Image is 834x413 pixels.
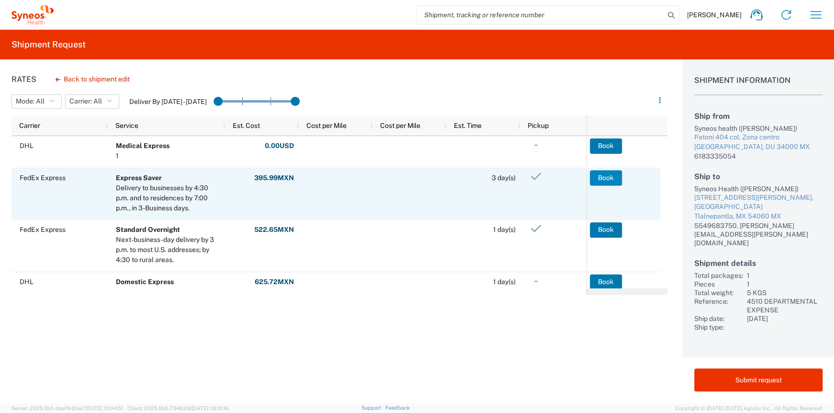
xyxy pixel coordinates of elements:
[127,405,229,411] span: Client: 2025.18.0-7346316
[254,225,294,234] strong: 522.65 MXN
[528,122,549,129] span: Pickup
[129,97,207,106] label: Deliver By [DATE] - [DATE]
[694,142,823,152] div: [GEOGRAPHIC_DATA], DU 34000 MX
[747,280,823,288] div: 1
[694,368,823,391] button: Submit request
[116,287,174,297] div: Domestic Express
[20,278,34,286] span: DHL
[675,404,823,413] span: Copyright © [DATE]-[DATE] Agistix Inc., All Rights Reserved
[11,94,62,109] button: Mode: All
[694,193,823,212] div: [STREET_ADDRESS][PERSON_NAME], [GEOGRAPHIC_DATA]
[747,314,823,323] div: [DATE]
[385,405,410,411] a: Feedback
[687,11,742,19] span: [PERSON_NAME]
[11,75,36,84] h1: Rates
[747,288,823,297] div: 5 KGS
[694,323,743,332] div: Ship type:
[694,133,823,142] div: Patoni 404 col. Zona centro
[694,184,823,193] div: Syneos Health ([PERSON_NAME])
[255,277,294,287] strong: 625.72 MXN
[590,274,622,289] button: Book
[694,288,743,297] div: Total weight:
[11,39,86,50] h2: Shipment Request
[747,271,823,280] div: 1
[254,173,294,183] strong: 395.99 MXN
[590,138,622,154] button: Book
[254,222,294,238] button: 522.65MXN
[116,226,180,233] b: Standard Overnight
[48,71,137,88] button: Back to shipment edit
[380,122,420,129] span: Cost per Mile
[694,76,823,95] h1: Shipment Information
[694,193,823,221] a: [STREET_ADDRESS][PERSON_NAME], [GEOGRAPHIC_DATA]Tlalnepantla, MX 54060 MX
[116,235,221,265] div: Next-business-day delivery by 3 p.m. to most U.S. addresses; by 4:30 to rural areas.
[694,259,823,268] h2: Shipment details
[20,142,34,149] span: DHL
[694,297,743,314] div: Reference:
[254,274,294,289] button: 625.72MXN
[417,6,665,24] input: Shipment, tracking or reference number
[694,271,743,280] div: Total packages:
[306,122,347,129] span: Cost per Mile
[694,124,823,133] div: Syneos health ([PERSON_NAME])
[20,226,66,233] span: FedEx Express
[254,170,294,185] button: 395.99MXN
[694,314,743,323] div: Ship date:
[16,97,45,106] span: Mode: All
[694,152,823,161] div: 6183335054
[694,112,823,121] h2: Ship from
[116,151,169,161] div: 1
[11,405,123,411] span: Server: 2025.18.0-daa1fe12ee7
[694,133,823,151] a: Patoni 404 col. Zona centro[GEOGRAPHIC_DATA], DU 34000 MX
[19,122,40,129] span: Carrier
[493,226,516,233] span: 1 day(s)
[116,183,221,213] div: Delivery to businesses by 4:30 p.m. and to residences by 7:00 p.m., in 3-Business days.
[590,222,622,238] button: Book
[233,122,260,129] span: Est. Cost
[20,174,66,182] span: FedEx Express
[747,297,823,314] div: 4510 DEPARTMENTAL EXPENSE
[590,170,622,185] button: Book
[69,97,102,106] span: Carrier: All
[493,278,516,286] span: 1 day(s)
[116,142,169,149] b: Medical Express
[116,278,174,286] b: Domestic Express
[265,141,294,150] strong: 0.00 USD
[694,221,823,247] div: 5549683750, [PERSON_NAME][EMAIL_ADDRESS][PERSON_NAME][DOMAIN_NAME]
[264,138,294,154] button: 0.00USD
[65,94,119,109] button: Carrier: All
[694,172,823,181] h2: Ship to
[454,122,482,129] span: Est. Time
[116,174,162,182] b: Express Saver
[694,212,823,221] div: Tlalnepantla, MX 54060 MX
[492,174,516,182] span: 3 day(s)
[694,280,743,288] div: Pieces
[361,405,385,411] a: Support
[192,405,229,411] span: [DATE] 08:10:16
[115,122,138,129] span: Service
[86,405,123,411] span: [DATE] 10:04:51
